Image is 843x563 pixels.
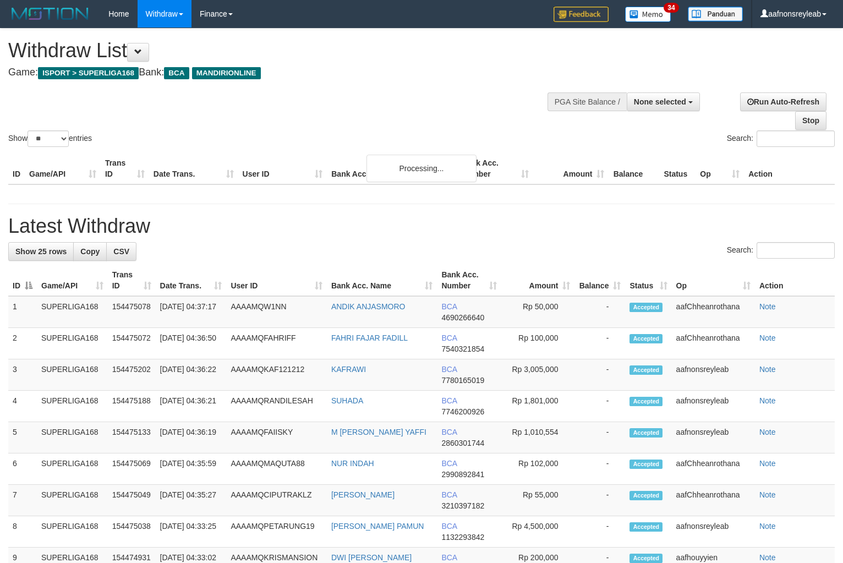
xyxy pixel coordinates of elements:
th: Date Trans.: activate to sort column ascending [156,265,227,296]
th: Balance [609,153,659,184]
span: BCA [441,553,457,562]
span: BCA [441,522,457,531]
td: [DATE] 04:36:22 [156,359,227,391]
th: Game/API [25,153,101,184]
td: AAAAMQFAHRIFF [226,328,326,359]
td: aafnonsreyleab [672,359,755,391]
a: DWI [PERSON_NAME] [331,553,412,562]
span: Copy 3210397182 to clipboard [441,501,484,510]
td: Rp 4,500,000 [501,516,575,548]
a: NUR INDAH [331,459,374,468]
td: SUPERLIGA168 [37,328,108,359]
td: 4 [8,391,37,422]
a: KAFRAWI [331,365,366,374]
td: SUPERLIGA168 [37,359,108,391]
span: CSV [113,247,129,256]
th: Status [659,153,696,184]
span: BCA [441,302,457,311]
td: SUPERLIGA168 [37,296,108,328]
label: Show entries [8,130,92,147]
span: BCA [441,365,457,374]
img: MOTION_logo.png [8,6,92,22]
a: Note [759,365,776,374]
a: SUHADA [331,396,363,405]
a: M [PERSON_NAME] YAFFI [331,428,426,436]
span: Accepted [629,428,663,438]
td: aafChheanrothana [672,485,755,516]
img: Button%20Memo.svg [625,7,671,22]
span: Copy 1132293842 to clipboard [441,533,484,542]
a: ANDIK ANJASMORO [331,302,406,311]
td: 154475202 [108,359,156,391]
a: Run Auto-Refresh [740,92,826,111]
a: Note [759,459,776,468]
th: Bank Acc. Number: activate to sort column ascending [437,265,501,296]
th: Bank Acc. Name: activate to sort column ascending [327,265,437,296]
span: Accepted [629,460,663,469]
span: Copy [80,247,100,256]
td: AAAAMQW1NN [226,296,326,328]
td: Rp 50,000 [501,296,575,328]
th: Action [744,153,835,184]
a: CSV [106,242,136,261]
span: Copy 7780165019 to clipboard [441,376,484,385]
a: Note [759,522,776,531]
a: Note [759,428,776,436]
td: aafnonsreyleab [672,422,755,453]
span: None selected [634,97,686,106]
th: Bank Acc. Number [457,153,533,184]
a: Show 25 rows [8,242,74,261]
td: AAAAMQCIPUTRAKLZ [226,485,326,516]
td: - [574,359,625,391]
a: Stop [795,111,826,130]
td: - [574,516,625,548]
select: Showentries [28,130,69,147]
td: [DATE] 04:33:25 [156,516,227,548]
th: Balance: activate to sort column ascending [574,265,625,296]
span: BCA [441,459,457,468]
td: aafnonsreyleab [672,391,755,422]
td: - [574,296,625,328]
td: SUPERLIGA168 [37,391,108,422]
td: [DATE] 04:36:19 [156,422,227,453]
th: Trans ID: activate to sort column ascending [108,265,156,296]
span: Copy 2990892841 to clipboard [441,470,484,479]
span: BCA [441,396,457,405]
td: 154475069 [108,453,156,485]
td: 5 [8,422,37,453]
td: 8 [8,516,37,548]
td: Rp 1,010,554 [501,422,575,453]
h1: Withdraw List [8,40,551,62]
td: 154475038 [108,516,156,548]
h1: Latest Withdraw [8,215,835,237]
a: [PERSON_NAME] [331,490,395,499]
td: 6 [8,453,37,485]
span: Copy 7746200926 to clipboard [441,407,484,416]
th: Game/API: activate to sort column ascending [37,265,108,296]
th: User ID [238,153,327,184]
td: AAAAMQPETARUNG19 [226,516,326,548]
input: Search: [757,130,835,147]
td: aafChheanrothana [672,296,755,328]
span: BCA [441,490,457,499]
td: AAAAMQMAQUTA88 [226,453,326,485]
img: Feedback.jpg [554,7,609,22]
td: Rp 102,000 [501,453,575,485]
td: 2 [8,328,37,359]
th: Op [696,153,744,184]
td: SUPERLIGA168 [37,453,108,485]
th: Action [755,265,835,296]
a: Note [759,302,776,311]
td: aafChheanrothana [672,453,755,485]
span: Accepted [629,303,663,312]
a: Note [759,490,776,499]
td: [DATE] 04:35:59 [156,453,227,485]
th: ID: activate to sort column descending [8,265,37,296]
span: Accepted [629,365,663,375]
td: 154475049 [108,485,156,516]
a: FAHRI FAJAR FADILL [331,334,408,342]
td: AAAAMQKAF121212 [226,359,326,391]
span: Accepted [629,522,663,532]
span: BCA [441,334,457,342]
th: Trans ID [101,153,149,184]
